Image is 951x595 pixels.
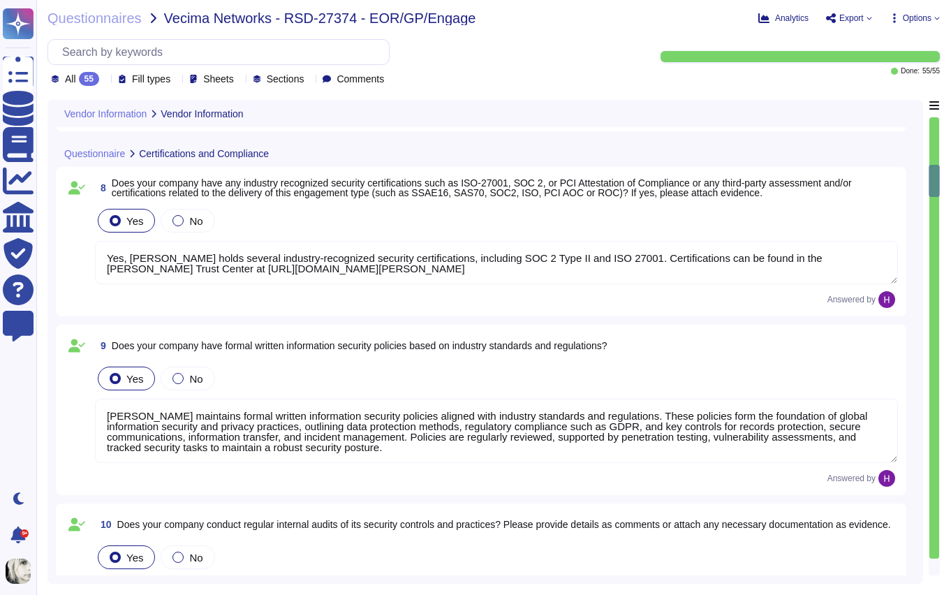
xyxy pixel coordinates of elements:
button: user [3,556,40,587]
span: Fill types [132,74,170,84]
img: user [878,291,895,308]
span: Export [839,14,864,22]
span: Does your company conduct regular internal audits of its security controls and practices? Please ... [117,519,891,530]
img: user [878,470,895,487]
span: No [189,552,202,564]
span: Vendor Information [161,109,243,119]
span: Answered by [827,474,876,483]
span: 55 / 55 [922,68,940,75]
span: Certifications and Compliance [139,149,269,159]
span: Sections [267,74,304,84]
span: Options [903,14,931,22]
button: Analytics [758,13,809,24]
span: 10 [95,520,112,529]
span: Answered by [827,295,876,304]
div: 9+ [20,529,29,538]
input: Search by keywords [55,40,389,64]
span: Comments [337,74,384,84]
span: Does your company have any industry recognized security certifications such as ISO-27001, SOC 2, ... [112,177,852,198]
span: Does your company have formal written information security policies based on industry standards a... [112,340,607,351]
span: All [65,74,76,84]
span: No [189,373,202,385]
span: Done: [901,68,920,75]
div: 55 [79,72,99,86]
span: 8 [95,183,106,193]
span: 9 [95,341,106,351]
span: Questionnaire [64,149,125,159]
span: Yes [126,373,143,385]
span: Analytics [775,14,809,22]
span: Sheets [203,74,234,84]
span: Yes [126,552,143,564]
span: Vendor Information [64,109,147,119]
span: Vecima Networks - RSD-27374 - EOR/GP/Engage [164,11,476,25]
textarea: [PERSON_NAME] maintains formal written information security policies aligned with industry standa... [95,399,898,463]
span: No [189,215,202,227]
span: Questionnaires [47,11,142,25]
span: Yes [126,215,143,227]
img: user [6,559,31,584]
textarea: Yes, [PERSON_NAME] holds several industry-recognized security certifications, including SOC 2 Typ... [95,241,898,284]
